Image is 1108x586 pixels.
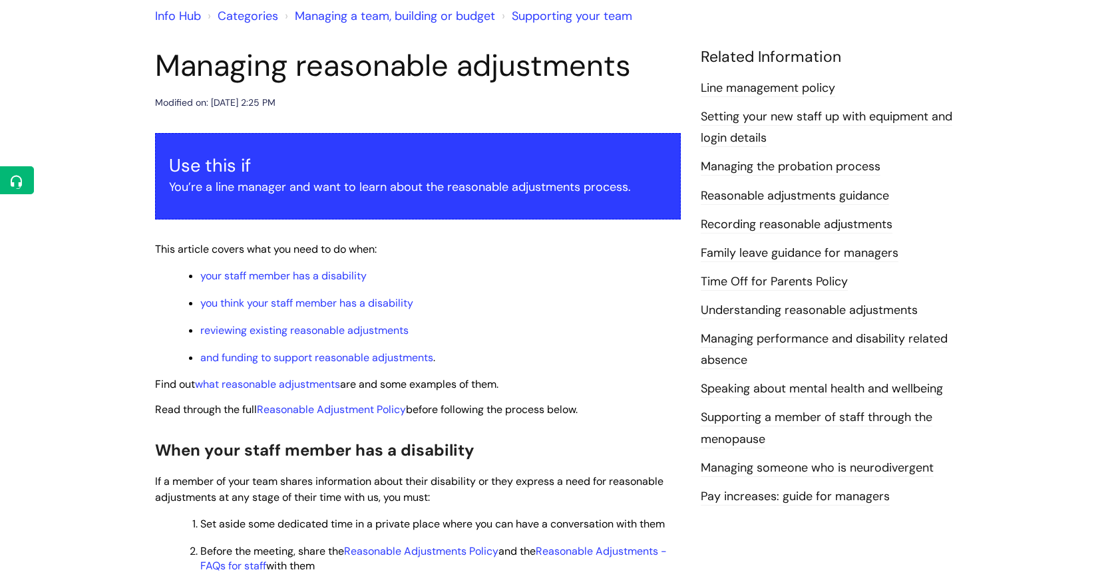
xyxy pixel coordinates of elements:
a: Managing performance and disability related absence [701,331,948,369]
h4: Related Information [701,48,954,67]
span: . [200,351,435,365]
span: Read through the full before following the process below. [155,402,578,416]
a: Recording reasonable adjustments [701,216,892,233]
a: Supporting your team [512,8,632,24]
span: This article covers what you need to do when: [155,242,377,256]
a: Speaking about mental health and wellbeing [701,380,943,398]
li: Solution home [204,5,278,27]
a: Managing a team, building or budget [295,8,495,24]
span: If a member of your team shares information about their disability or they express a need for rea... [155,474,663,505]
span: Before the meeting, share the and the with them [200,544,667,573]
a: Managing the probation process [701,158,880,176]
a: Reasonable Adjustments - FAQs for staff [200,544,667,573]
span: Set aside some dedicated time in a private place where you can have a conversation with them [200,517,665,531]
li: Supporting your team [498,5,632,27]
p: You’re a line manager and want to learn about the reasonable adjustments process. [169,176,667,198]
a: Time Off for Parents Policy [701,273,848,291]
a: your staff member has a disability [200,269,367,283]
a: Line management policy [701,80,835,97]
a: you think your staff member has a disability [200,296,413,310]
span: When your staff member has a disability [155,440,474,460]
a: and funding to support reasonable adjustments [200,351,433,365]
a: Managing someone who is neurodivergent [701,460,934,477]
h3: Use this if [169,155,667,176]
a: Family leave guidance for managers [701,245,898,262]
a: Reasonable adjustments guidance [701,188,889,205]
a: Reasonable Adjustments Policy [344,544,498,558]
a: Categories [218,8,278,24]
li: Managing a team, building or budget [281,5,495,27]
a: Setting your new staff up with equipment and login details [701,108,952,147]
span: Find out are and some examples of them. [155,377,498,391]
a: Understanding reasonable adjustments [701,302,918,319]
h1: Managing reasonable adjustments [155,48,681,84]
div: Modified on: [DATE] 2:25 PM [155,94,276,111]
a: Info Hub [155,8,201,24]
a: Supporting a member of staff through the menopause [701,409,932,448]
a: Pay increases: guide for managers [701,488,890,506]
a: reviewing existing reasonable adjustments [200,323,409,337]
a: what reasonable adjustments [195,377,340,391]
a: Reasonable Adjustment Policy [257,402,406,416]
